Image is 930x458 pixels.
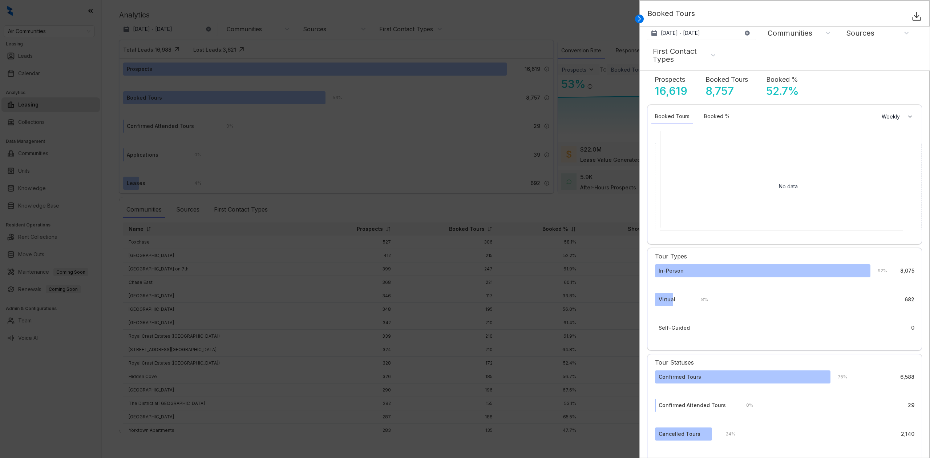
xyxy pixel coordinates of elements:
div: 8 % [694,296,708,304]
button: [DATE] - [DATE] [647,27,756,40]
div: 2,140 [901,430,914,438]
div: 6,588 [900,373,914,381]
p: Booked Tours [647,8,695,24]
div: 0 [911,324,914,332]
div: First Contact Types [653,47,712,63]
button: Weekly [877,110,918,123]
div: Tour Types [655,248,914,264]
p: No data [779,183,798,190]
img: Download [911,11,922,22]
div: Sources [846,29,874,37]
div: Booked Tours [651,109,693,124]
div: 24 % [719,430,735,438]
div: 29 [908,401,914,409]
div: Dates [651,234,918,241]
div: 0 % [739,401,753,409]
p: Booked Tours [705,75,748,84]
div: 8,075 [900,267,914,275]
div: 682 [905,296,914,304]
div: In-Person [659,267,684,275]
div: 75 % [830,373,847,381]
p: 52.7 % [766,84,799,97]
p: Prospects [655,75,685,84]
p: 16,619 [655,84,687,97]
div: Confirmed Tours [659,373,701,381]
div: 92 % [870,267,887,275]
div: Self-Guided [659,324,690,332]
div: Cancelled Tours [659,430,700,438]
p: Booked % [766,75,798,84]
p: [DATE] - [DATE] [661,29,700,37]
p: 8,757 [705,84,734,97]
div: Tour Statuses [655,354,914,370]
span: Weekly [882,113,904,120]
div: Range [651,168,658,181]
div: Confirmed Attended Tours [659,401,726,409]
div: Virtual [659,296,675,304]
div: Communities [768,29,812,37]
div: Booked % [700,109,733,124]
